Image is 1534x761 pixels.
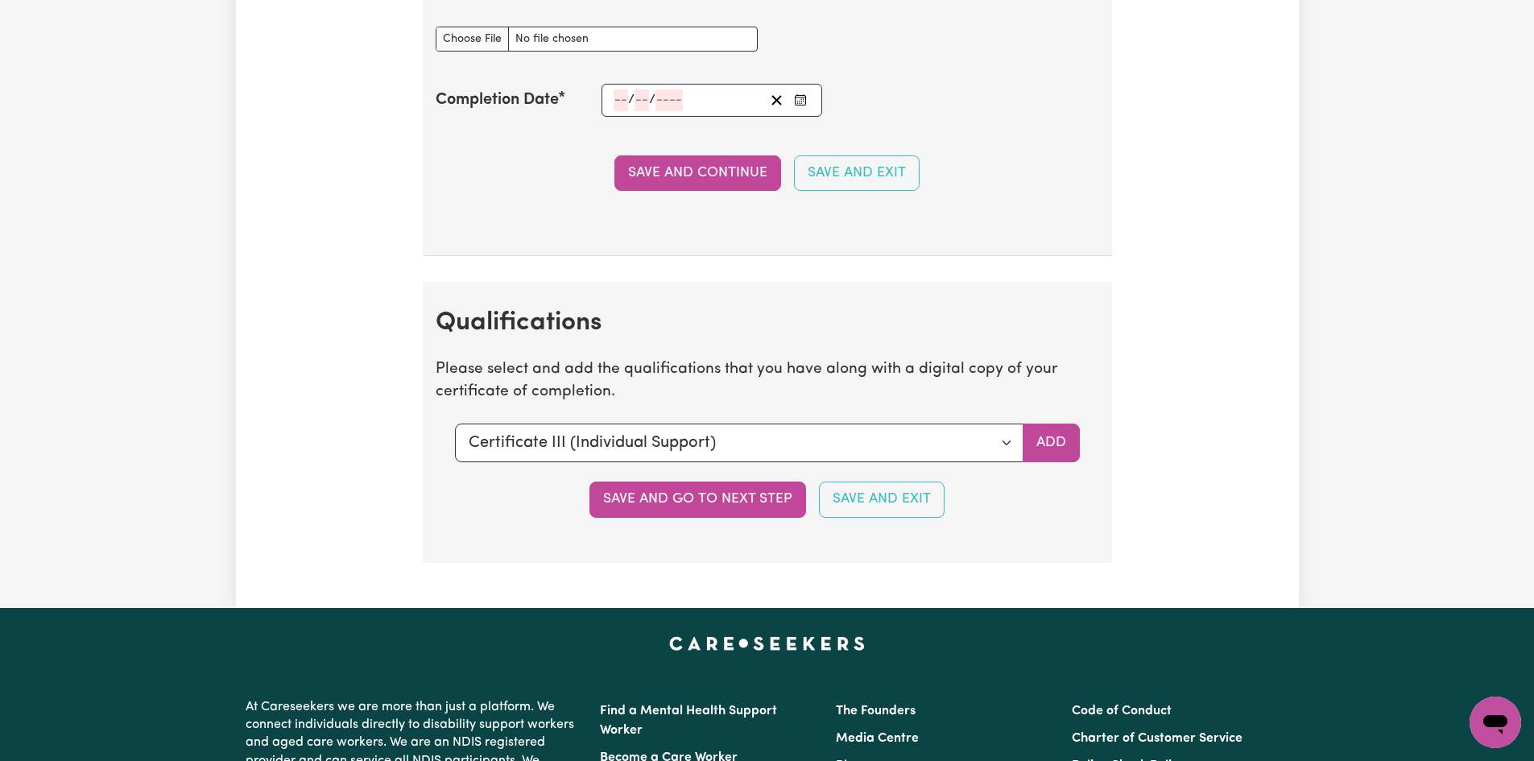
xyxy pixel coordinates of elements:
[789,89,812,111] button: Enter the Completion Date of your CPR Course
[614,155,781,191] button: Save and Continue
[836,705,916,718] a: The Founders
[1072,705,1172,718] a: Code of Conduct
[1072,732,1242,745] a: Charter of Customer Service
[649,93,655,107] span: /
[436,88,559,112] label: Completion Date
[655,89,683,111] input: ----
[794,155,920,191] button: Save and Exit
[764,89,789,111] button: Clear date
[635,89,649,111] input: --
[669,637,865,650] a: Careseekers home page
[589,482,806,517] button: Save and go to next step
[1470,697,1521,748] iframe: Button to launch messaging window, conversation in progress
[628,93,635,107] span: /
[436,308,1099,338] h2: Qualifications
[836,732,919,745] a: Media Centre
[436,358,1099,405] p: Please select and add the qualifications that you have along with a digital copy of your certific...
[600,705,777,737] a: Find a Mental Health Support Worker
[1023,424,1080,462] button: Add selected qualification
[819,482,945,517] button: Save and Exit
[614,89,628,111] input: --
